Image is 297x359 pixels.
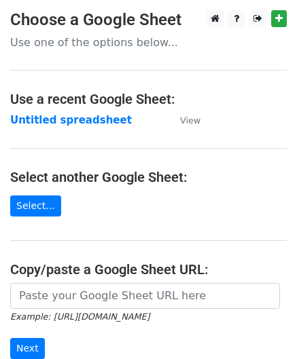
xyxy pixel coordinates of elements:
input: Next [10,338,45,359]
a: Select... [10,195,61,216]
p: Use one of the options below... [10,35,287,50]
h3: Choose a Google Sheet [10,10,287,30]
a: View [167,114,200,126]
small: Example: [URL][DOMAIN_NAME] [10,311,150,322]
h4: Copy/paste a Google Sheet URL: [10,261,287,278]
h4: Use a recent Google Sheet: [10,91,287,107]
a: Untitled spreadsheet [10,114,132,126]
h4: Select another Google Sheet: [10,169,287,185]
input: Paste your Google Sheet URL here [10,283,280,309]
small: View [180,115,200,126]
